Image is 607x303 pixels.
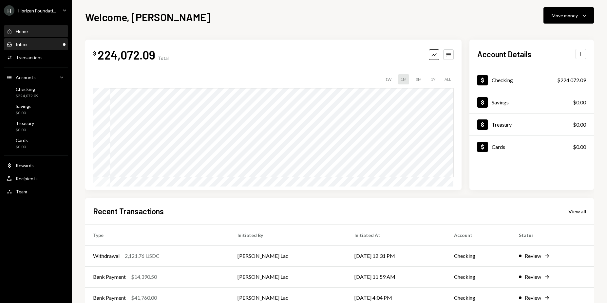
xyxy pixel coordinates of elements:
[469,136,594,158] a: Cards$0.00
[573,98,586,106] div: $0.00
[131,294,157,302] div: $41,760.00
[85,224,230,245] th: Type
[4,38,68,50] a: Inbox
[525,252,541,260] div: Review
[552,12,578,19] div: Move money
[4,51,68,63] a: Transactions
[4,172,68,184] a: Recipients
[347,224,446,245] th: Initiated At
[543,7,594,24] button: Move money
[16,120,34,126] div: Treasury
[93,206,164,217] h2: Recent Transactions
[446,266,511,287] td: Checking
[492,121,512,128] div: Treasury
[568,207,586,215] a: View all
[93,294,126,302] div: Bank Payment
[4,159,68,171] a: Rewards
[93,50,96,57] div: $
[492,99,509,105] div: Savings
[347,266,446,287] td: [DATE] 11:59 AM
[573,121,586,129] div: $0.00
[131,273,157,281] div: $14,390.50
[442,74,454,84] div: ALL
[557,76,586,84] div: $224,072.09
[477,49,531,60] h2: Account Details
[230,224,347,245] th: Initiated By
[383,74,394,84] div: 1W
[398,74,409,84] div: 1M
[16,75,36,80] div: Accounts
[93,273,126,281] div: Bank Payment
[469,69,594,91] a: Checking$224,072.09
[525,273,541,281] div: Review
[16,127,34,133] div: $0.00
[230,245,347,266] td: [PERSON_NAME] Lac
[446,224,511,245] th: Account
[573,143,586,151] div: $0.00
[158,55,169,61] div: Total
[413,74,424,84] div: 3M
[16,55,43,60] div: Transactions
[16,93,38,99] div: $224,072.09
[4,25,68,37] a: Home
[230,266,347,287] td: [PERSON_NAME] Lac
[4,71,68,83] a: Accounts
[347,245,446,266] td: [DATE] 12:31 PM
[125,252,160,260] div: 2,121.76 USDC
[16,110,31,116] div: $0.00
[4,186,68,197] a: Team
[16,103,31,109] div: Savings
[4,5,14,16] div: H
[93,252,120,260] div: Withdrawal
[525,294,541,302] div: Review
[16,176,38,181] div: Recipients
[16,144,28,150] div: $0.00
[16,137,28,143] div: Cards
[16,189,27,194] div: Team
[492,144,505,150] div: Cards
[85,10,210,24] h1: Welcome, [PERSON_NAME]
[4,135,68,151] a: Cards$0.00
[16,28,28,34] div: Home
[469,91,594,113] a: Savings$0.00
[4,118,68,134] a: Treasury$0.00
[18,8,56,13] div: Horizen Foundati...
[98,47,155,62] div: 224,072.09
[16,86,38,92] div: Checking
[469,114,594,135] a: Treasury$0.00
[16,163,34,168] div: Rewards
[16,42,28,47] div: Inbox
[492,77,513,83] div: Checking
[4,101,68,117] a: Savings$0.00
[446,245,511,266] td: Checking
[4,84,68,100] a: Checking$224,072.09
[428,74,438,84] div: 1Y
[511,224,594,245] th: Status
